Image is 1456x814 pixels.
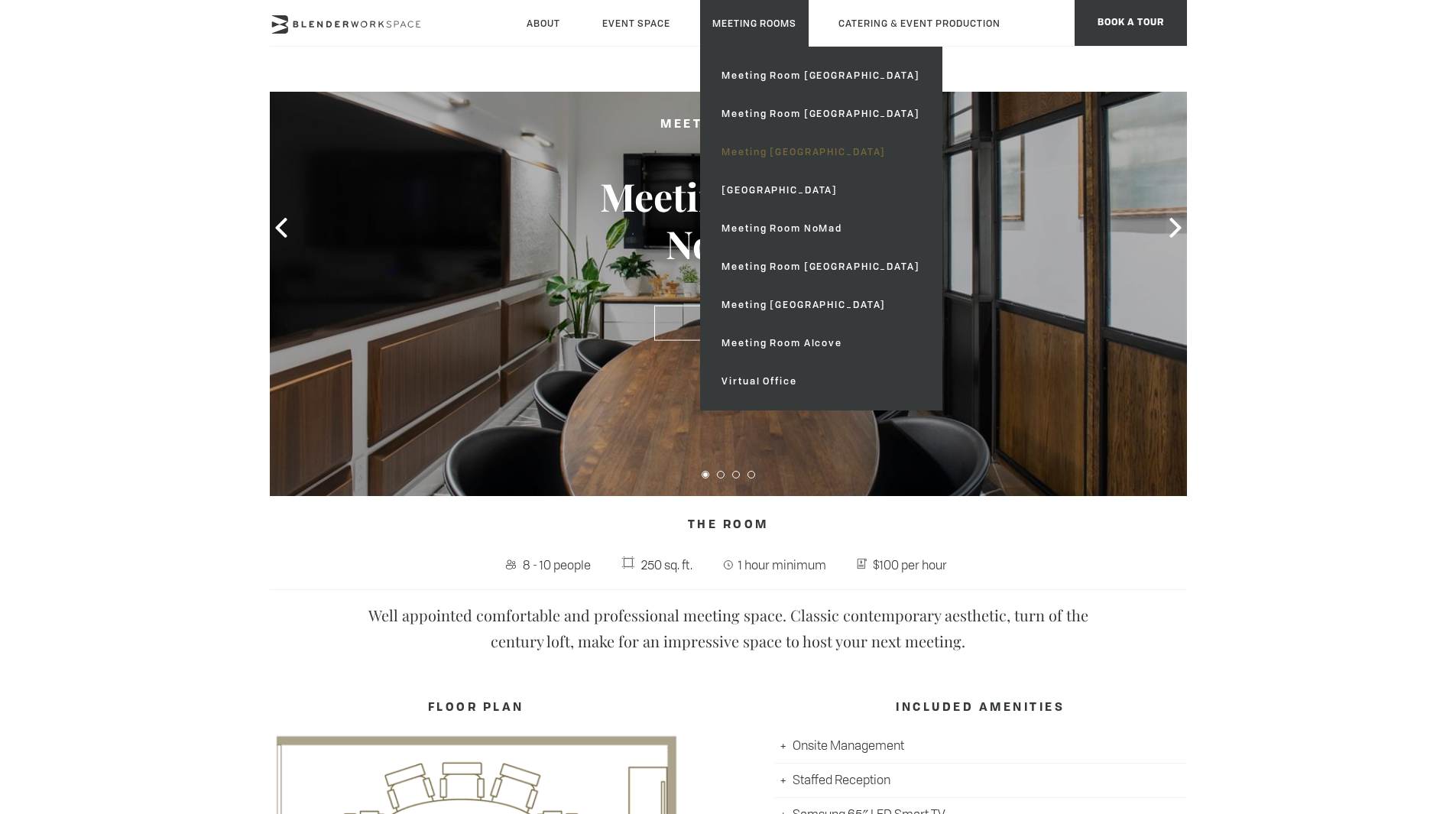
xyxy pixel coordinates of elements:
p: Well appointed comfortable and professional meeting space. Classic contemporary aesthetic, turn o... [346,602,1111,654]
a: Meeting [GEOGRAPHIC_DATA] [709,133,932,171]
li: Staffed Reception [774,764,1187,798]
h2: Meeting Spaces [553,115,904,135]
a: Meeting Room Alcove [709,324,932,362]
span: 250 sq. ft. [637,553,696,577]
a: Meeting Room [GEOGRAPHIC_DATA] [709,95,932,133]
a: Book Now [654,306,802,341]
a: [GEOGRAPHIC_DATA] [709,171,932,209]
h4: The Room [270,511,1187,540]
h4: FLOOR PLAN [270,694,683,723]
h4: INCLUDED AMENITIES [774,694,1187,723]
a: Meeting Room [GEOGRAPHIC_DATA] [709,248,932,286]
h3: Meeting Room NoMad [553,173,904,268]
span: 1 hour minimum [735,553,831,577]
a: Meeting [GEOGRAPHIC_DATA] [709,286,932,324]
a: Meeting Room NoMad [709,209,932,248]
a: Meeting Room [GEOGRAPHIC_DATA] [709,57,932,95]
span: 8 - 10 people [519,553,595,577]
iframe: Chat Widget [1181,618,1456,814]
a: Virtual Office [709,362,932,401]
li: Onsite Management [774,729,1187,764]
span: $100 per hour [869,553,951,577]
